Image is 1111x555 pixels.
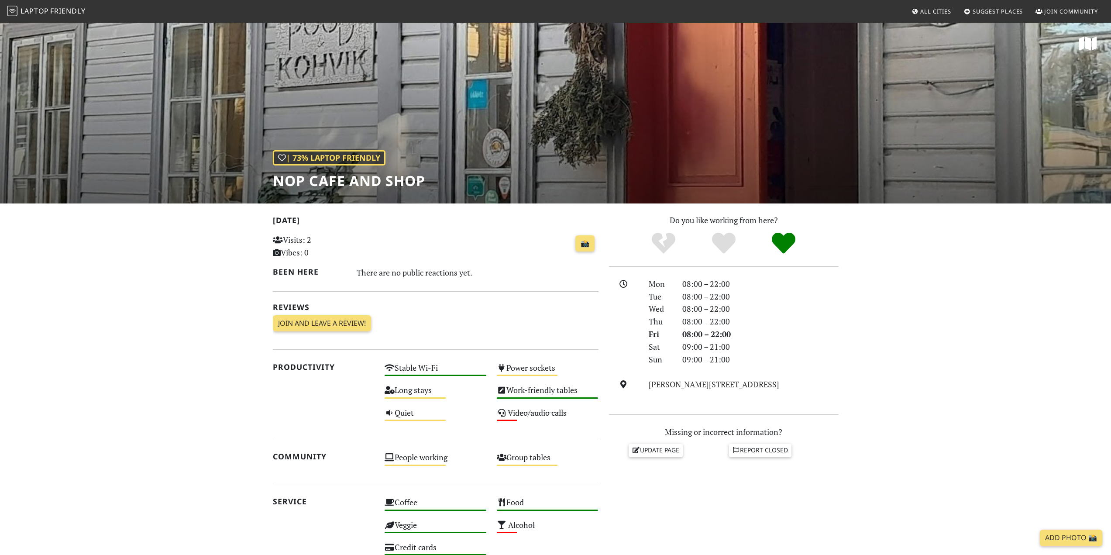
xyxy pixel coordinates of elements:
[908,3,955,19] a: All Cities
[273,497,375,506] h2: Service
[609,426,839,438] p: Missing or incorrect information?
[677,303,844,315] div: 08:00 – 22:00
[643,328,677,341] div: Fri
[273,172,425,189] h1: NOP Cafe and Shop
[677,328,844,341] div: 08:00 – 22:00
[1044,7,1098,15] span: Join Community
[273,216,598,228] h2: [DATE]
[273,315,371,332] a: Join and leave a review!
[379,406,492,428] div: Quiet
[492,495,604,517] div: Food
[21,6,49,16] span: Laptop
[649,379,779,390] a: [PERSON_NAME][STREET_ADDRESS]
[753,231,814,255] div: Definitely!
[609,214,839,227] p: Do you like working from here?
[677,341,844,353] div: 09:00 – 21:00
[643,353,677,366] div: Sun
[973,7,1023,15] span: Suggest Places
[643,290,677,303] div: Tue
[677,278,844,290] div: 08:00 – 22:00
[960,3,1027,19] a: Suggest Places
[508,520,535,530] s: Alcohol
[508,407,567,418] s: Video/audio calls
[492,450,604,472] div: Group tables
[1040,530,1102,546] a: Add Photo 📸
[492,361,604,383] div: Power sockets
[379,518,492,540] div: Veggie
[643,341,677,353] div: Sat
[273,234,375,259] p: Visits: 2 Vibes: 0
[357,265,598,279] div: There are no public reactions yet.
[920,7,951,15] span: All Cities
[633,231,694,255] div: No
[273,303,598,312] h2: Reviews
[677,353,844,366] div: 09:00 – 21:00
[379,383,492,405] div: Long stays
[273,362,375,372] h2: Productivity
[677,315,844,328] div: 08:00 – 22:00
[50,6,85,16] span: Friendly
[379,361,492,383] div: Stable Wi-Fi
[643,278,677,290] div: Mon
[7,6,17,16] img: LaptopFriendly
[492,383,604,405] div: Work-friendly tables
[1032,3,1101,19] a: Join Community
[273,267,347,276] h2: Been here
[677,290,844,303] div: 08:00 – 22:00
[729,444,792,457] a: Report closed
[273,150,385,165] div: | 73% Laptop Friendly
[273,452,375,461] h2: Community
[7,4,86,19] a: LaptopFriendly LaptopFriendly
[575,235,595,252] a: 📸
[379,450,492,472] div: People working
[643,303,677,315] div: Wed
[379,495,492,517] div: Coffee
[643,315,677,328] div: Thu
[629,444,683,457] a: Update page
[694,231,754,255] div: Yes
